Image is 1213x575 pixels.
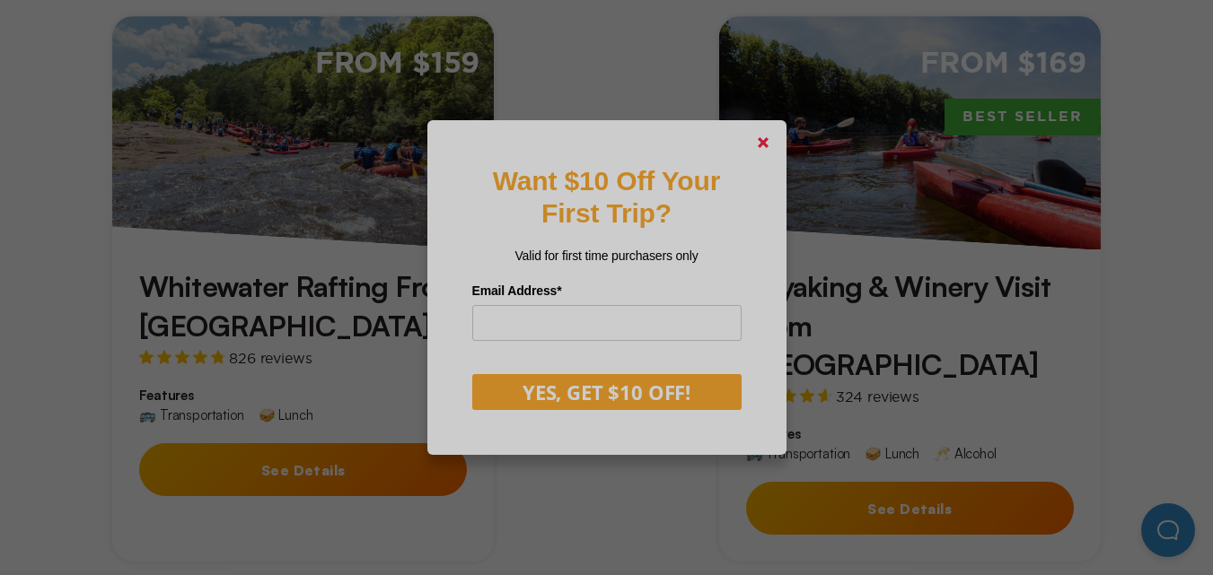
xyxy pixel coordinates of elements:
[557,283,561,298] span: Required
[514,248,698,263] span: Valid for first time purchasers only
[472,374,742,410] button: YES, GET $10 OFF!
[493,166,720,228] strong: Want $10 Off Your First Trip?
[742,121,785,164] a: Close
[472,277,742,305] label: Email Address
